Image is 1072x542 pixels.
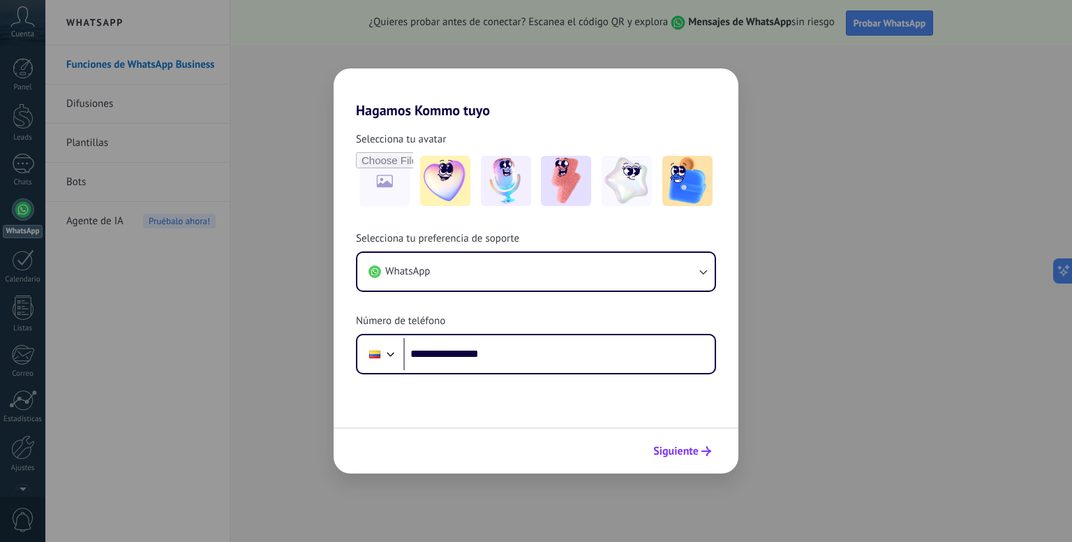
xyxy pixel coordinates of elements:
[356,232,519,246] span: Selecciona tu preferencia de soporte
[357,253,715,291] button: WhatsApp
[602,156,652,206] img: -4.jpeg
[356,314,445,328] span: Número de teléfono
[481,156,531,206] img: -2.jpeg
[647,439,717,463] button: Siguiente
[420,156,470,206] img: -1.jpeg
[653,446,699,456] span: Siguiente
[334,68,738,119] h2: Hagamos Kommo tuyo
[541,156,591,206] img: -3.jpeg
[662,156,713,206] img: -5.jpeg
[356,133,446,147] span: Selecciona tu avatar
[385,265,430,279] span: WhatsApp
[362,339,388,369] div: Colombia: + 57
